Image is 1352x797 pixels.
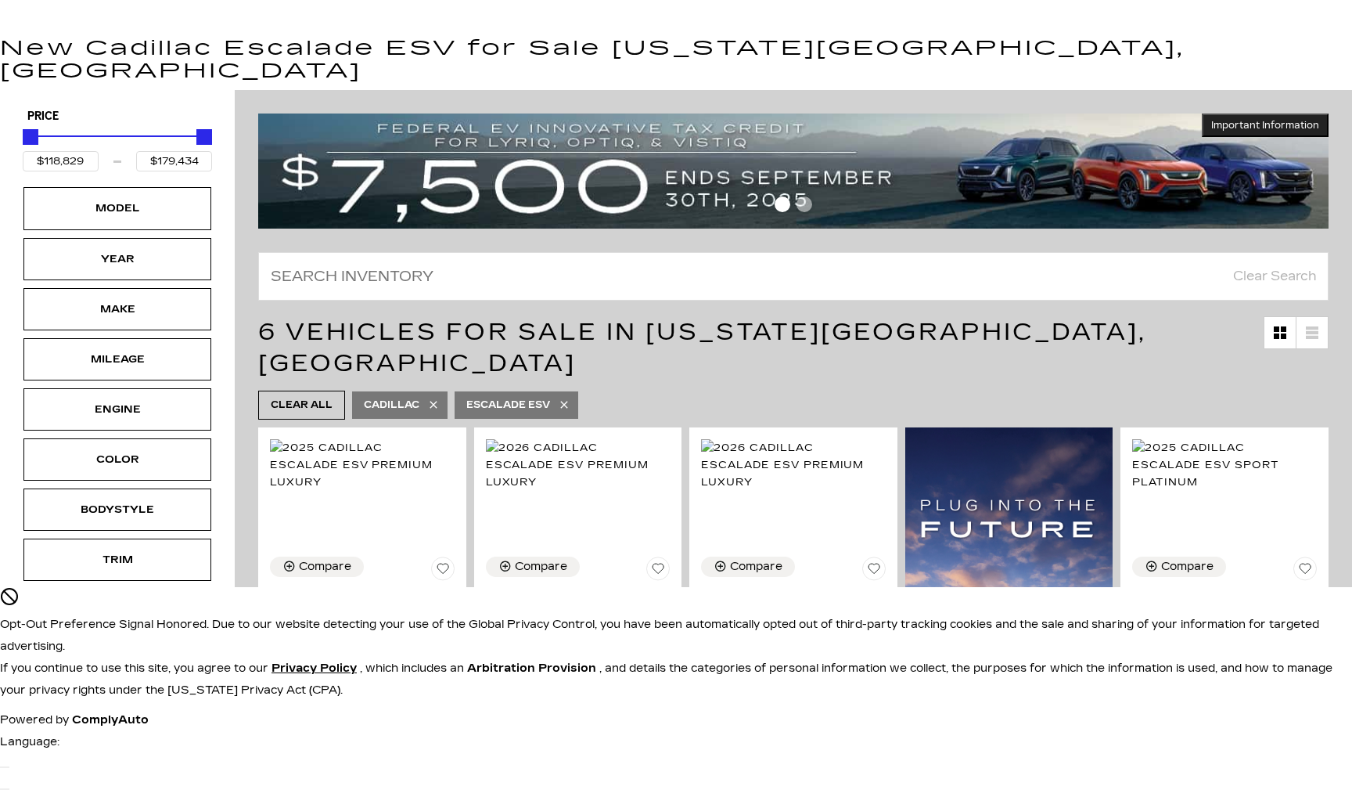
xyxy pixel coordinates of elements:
[258,318,1146,377] span: 6 Vehicles for Sale in [US_STATE][GEOGRAPHIC_DATA], [GEOGRAPHIC_DATA]
[1132,586,1305,602] span: New 2025
[23,288,211,330] div: Make Make
[466,395,550,415] span: Escalade ESV
[515,560,567,574] div: Compare
[78,351,156,368] div: Mileage
[23,438,211,481] div: Color Color
[23,129,38,145] div: Minimum Price
[72,713,149,727] a: ComplyAuto
[23,539,211,581] div: Trim Trim
[23,238,211,280] div: Year Year
[1211,119,1319,132] span: Important Information
[486,439,671,491] img: 2026 Cadillac Escalade ESV Premium Luxury
[23,338,211,380] div: Mileage Mileage
[701,557,795,577] button: Compare Vehicle
[467,662,596,675] strong: Arbitration Provision
[27,110,207,124] h5: Price
[78,301,156,318] div: Make
[270,586,443,602] span: New 2025
[23,124,212,171] div: Price
[270,586,455,633] a: New 2025Cadillac Escalade ESV Premium Luxury
[196,129,212,145] div: Maximum Price
[701,439,886,491] img: 2026 Cadillac Escalade ESV Premium Luxury
[270,557,364,577] button: Compare Vehicle
[486,557,580,577] button: Compare Vehicle
[1132,586,1317,633] a: New 2025Cadillac Escalade ESV Sport Platinum
[486,586,671,661] a: In Transit New 2026Cadillac Escalade ESV Premium Luxury
[299,560,351,574] div: Compare
[270,439,455,491] img: 2025 Cadillac Escalade ESV Premium Luxury
[271,395,333,415] span: Clear All
[730,560,782,574] div: Compare
[78,451,156,468] div: Color
[258,114,1329,229] img: vrp-tax-ending-august-version
[1202,114,1329,137] button: Important Information
[271,662,360,675] a: Privacy Policy
[775,197,790,212] span: Go to slide 1
[364,395,419,415] span: Cadillac
[1132,439,1317,491] img: 2025 Cadillac Escalade ESV Sport Platinum
[1161,560,1214,574] div: Compare
[23,187,211,229] div: Model Model
[78,401,156,418] div: Engine
[78,501,156,518] div: Bodystyle
[78,551,156,568] div: Trim
[23,151,99,171] input: Minimum
[701,586,886,661] a: In Transit New 2026Cadillac Escalade ESV Premium Luxury
[78,251,156,268] div: Year
[23,489,211,531] div: Bodystyle Bodystyle
[136,151,212,171] input: Maximum
[78,200,156,217] div: Model
[796,197,812,212] span: Go to slide 2
[258,252,1329,301] input: Search Inventory
[23,388,211,431] div: Engine Engine
[1132,557,1226,577] button: Compare Vehicle
[271,662,357,675] u: Privacy Policy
